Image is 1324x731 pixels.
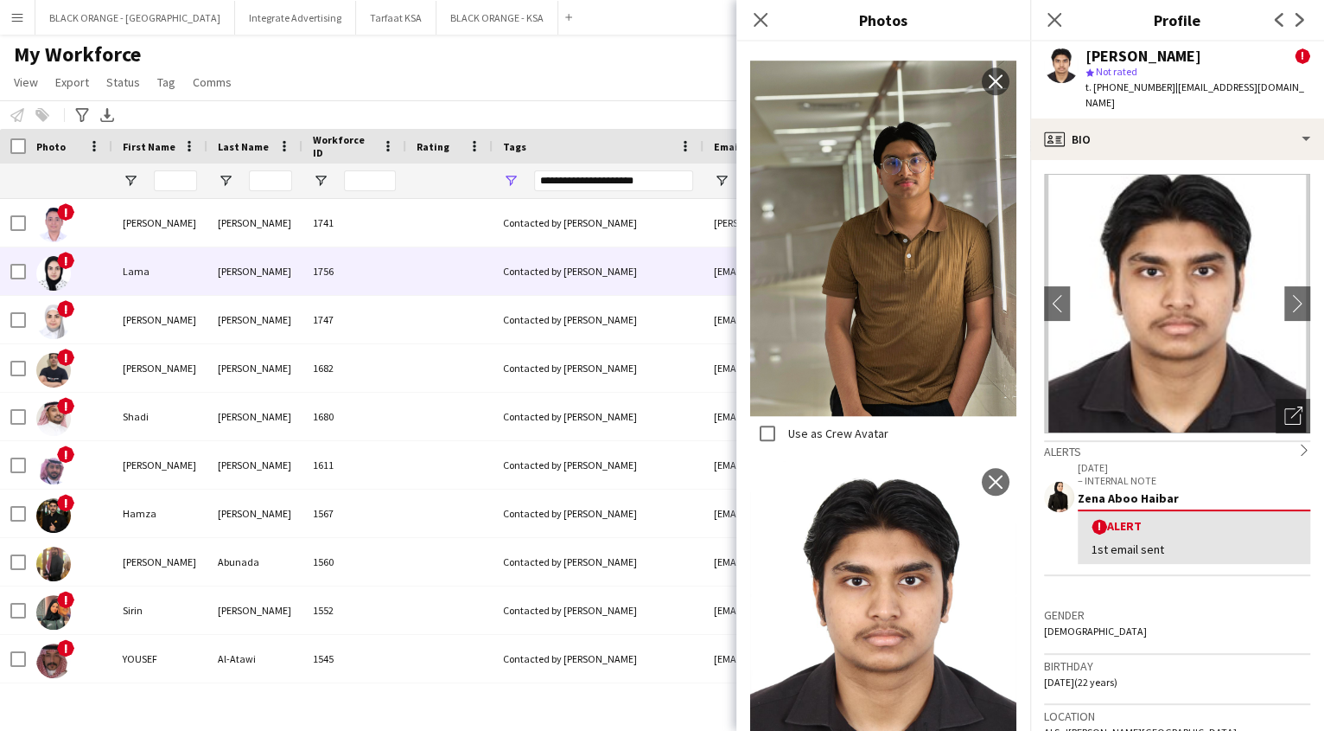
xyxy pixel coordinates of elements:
[1030,119,1324,160] div: Bio
[503,140,526,153] span: Tags
[703,587,1049,634] div: [EMAIL_ADDRESS][DOMAIN_NAME]
[1044,658,1310,674] h3: Birthday
[714,140,742,153] span: Email
[14,74,38,90] span: View
[1044,625,1147,638] span: [DEMOGRAPHIC_DATA]
[112,587,207,634] div: Sirin
[785,426,888,441] label: Use as Crew Avatar
[714,173,729,189] button: Open Filter Menu
[1044,607,1310,623] h3: Gender
[57,252,74,269] span: !
[1085,80,1304,109] span: | [EMAIL_ADDRESS][DOMAIN_NAME]
[48,71,96,93] a: Export
[703,538,1049,586] div: [EMAIL_ADDRESS][DOMAIN_NAME]
[736,9,1030,31] h3: Photos
[1078,461,1310,474] p: [DATE]
[207,199,302,247] div: [PERSON_NAME]
[36,305,71,339] img: Lina Ahmad
[57,349,74,366] span: !
[72,105,92,125] app-action-btn: Advanced filters
[703,490,1049,537] div: [EMAIL_ADDRESS][DOMAIN_NAME]
[207,344,302,392] div: [PERSON_NAME]
[112,538,207,586] div: [PERSON_NAME]
[703,247,1049,295] div: [EMAIL_ADDRESS][DOMAIN_NAME]
[112,683,207,731] div: Yasin
[207,441,302,489] div: [PERSON_NAME]
[493,441,703,489] div: Contacted by [PERSON_NAME]
[302,538,406,586] div: 1560
[112,199,207,247] div: [PERSON_NAME]
[302,344,406,392] div: 1682
[1092,518,1296,535] div: Alert
[57,446,74,463] span: !
[703,296,1049,343] div: [EMAIL_ADDRESS][DOMAIN_NAME]
[493,587,703,634] div: Contacted by [PERSON_NAME]
[436,1,558,35] button: BLACK ORANGE - KSA
[703,635,1049,683] div: [EMAIL_ADDRESS][DOMAIN_NAME]
[36,644,71,678] img: YOUSEF Al-Atawi
[55,74,89,90] span: Export
[302,441,406,489] div: 1611
[207,587,302,634] div: [PERSON_NAME]
[493,247,703,295] div: Contacted by [PERSON_NAME]
[57,494,74,511] span: !
[302,199,406,247] div: 1741
[249,170,292,191] input: Last Name Filter Input
[36,353,71,388] img: Khalid Ahmad
[1092,542,1296,557] div: 1st email sent
[36,401,71,436] img: Shadi Abbas
[57,591,74,608] span: !
[1295,48,1310,64] span: !
[112,490,207,537] div: Hamza
[302,490,406,537] div: 1567
[493,538,703,586] div: Contacted by [PERSON_NAME]
[1085,80,1175,93] span: t. [PHONE_NUMBER]
[313,133,375,159] span: Workforce ID
[493,199,703,247] div: Contacted by [PERSON_NAME]
[57,397,74,414] span: !
[7,71,45,93] a: View
[493,393,703,440] div: Contacted by [PERSON_NAME]
[207,393,302,440] div: [PERSON_NAME]
[344,170,396,191] input: Workforce ID Filter Input
[14,42,141,67] span: My Workforce
[356,1,436,35] button: Tarfaat KSA
[57,203,74,221] span: !
[302,635,406,683] div: 1545
[57,300,74,317] span: !
[207,683,302,731] div: Alshawish
[207,490,302,537] div: [PERSON_NAME]
[36,450,71,484] img: Ahmad amjad azeem Azeem
[193,74,232,90] span: Comms
[750,61,1016,416] img: Crew photo 1104971
[112,635,207,683] div: YOUSEF
[112,393,207,440] div: Shadi
[97,105,118,125] app-action-btn: Export XLSX
[1092,519,1107,535] span: !
[57,639,74,657] span: !
[703,344,1049,392] div: [EMAIL_ADDRESS][DOMAIN_NAME]
[1030,9,1324,31] h3: Profile
[493,635,703,683] div: Contacted by [PERSON_NAME]
[302,247,406,295] div: 1756
[1096,65,1137,78] span: Not rated
[207,538,302,586] div: Abunada
[112,296,207,343] div: [PERSON_NAME]
[235,1,356,35] button: Integrate Advertising
[1044,174,1310,433] img: Crew avatar or photo
[417,140,449,153] span: Rating
[1044,676,1117,689] span: [DATE] (22 years)
[302,587,406,634] div: 1552
[36,208,71,242] img: Deepender Singh
[703,393,1049,440] div: [EMAIL_ADDRESS][DOMAIN_NAME]
[1078,491,1310,506] div: Zena Aboo Haibar
[503,173,519,189] button: Open Filter Menu
[154,170,197,191] input: First Name Filter Input
[493,344,703,392] div: Contacted by [PERSON_NAME]
[1078,474,1310,487] p: – INTERNAL NOTE
[703,683,1049,731] div: [EMAIL_ADDRESS][DOMAIN_NAME]
[493,296,703,343] div: Contacted by [PERSON_NAME]
[493,683,703,731] div: Contacted by [PERSON_NAME] , To be interviewed
[1276,399,1310,433] div: Open photos pop-in
[313,173,328,189] button: Open Filter Menu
